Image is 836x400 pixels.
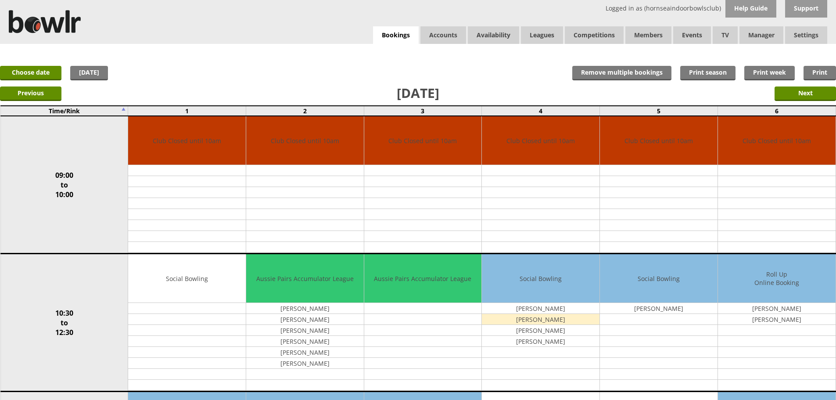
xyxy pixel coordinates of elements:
td: Social Bowling [600,254,718,303]
a: Leagues [521,26,563,44]
a: Events [673,26,711,44]
span: Accounts [420,26,466,44]
td: Club Closed until 10am [718,116,836,165]
a: Print [804,66,836,80]
td: 6 [718,106,836,116]
td: 09:00 to 10:00 [0,116,128,254]
span: Manager [739,26,783,44]
td: 1 [128,106,246,116]
td: [PERSON_NAME] [246,336,364,347]
td: Aussie Pairs Accumulator League [246,254,364,303]
span: Settings [785,26,827,44]
td: Social Bowling [128,254,246,303]
input: Remove multiple bookings [572,66,671,80]
td: [PERSON_NAME] [718,314,836,325]
a: Print week [744,66,795,80]
td: [PERSON_NAME] [718,303,836,314]
td: Club Closed until 10am [364,116,482,165]
td: Club Closed until 10am [246,116,364,165]
td: [PERSON_NAME] [482,314,599,325]
a: Competitions [565,26,624,44]
span: Members [625,26,671,44]
td: Club Closed until 10am [128,116,246,165]
td: Roll Up Online Booking [718,254,836,303]
td: [PERSON_NAME] [482,336,599,347]
td: [PERSON_NAME] [246,347,364,358]
td: [PERSON_NAME] [246,303,364,314]
td: [PERSON_NAME] [482,325,599,336]
td: Club Closed until 10am [482,116,599,165]
td: Time/Rink [0,106,128,116]
td: Club Closed until 10am [600,116,718,165]
td: [PERSON_NAME] [246,358,364,369]
td: [PERSON_NAME] [246,314,364,325]
input: Next [775,86,836,101]
span: TV [713,26,738,44]
td: 10:30 to 12:30 [0,254,128,392]
a: Bookings [373,26,419,44]
a: [DATE] [70,66,108,80]
td: 5 [600,106,718,116]
td: 2 [246,106,364,116]
td: [PERSON_NAME] [482,303,599,314]
a: Availability [468,26,519,44]
td: 4 [482,106,600,116]
td: Social Bowling [482,254,599,303]
td: 3 [364,106,482,116]
a: Print season [680,66,736,80]
td: [PERSON_NAME] [600,303,718,314]
td: Aussie Pairs Accumulator League [364,254,482,303]
td: [PERSON_NAME] [246,325,364,336]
